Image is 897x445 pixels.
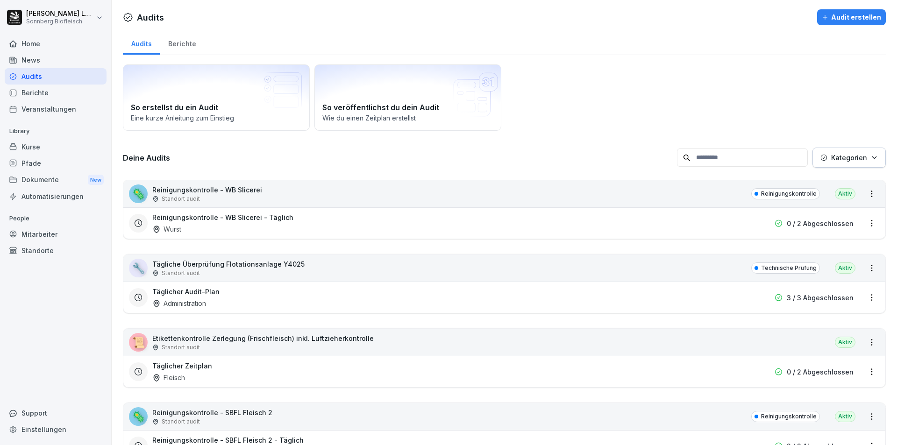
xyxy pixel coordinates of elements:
div: New [88,175,104,185]
p: 0 / 2 Abgeschlossen [787,367,854,377]
button: Kategorien [812,148,886,168]
a: Pfade [5,155,107,171]
div: Fleisch [152,373,185,382]
h1: Audits [137,11,164,24]
div: Aktiv [835,262,855,274]
a: Standorte [5,242,107,259]
h3: Deine Audits [123,153,672,163]
p: Kategorien [831,153,867,162]
div: Wurst [152,224,181,234]
div: Audit erstellen [822,12,881,22]
p: Standort audit [162,343,200,352]
a: News [5,52,107,68]
a: Automatisierungen [5,188,107,205]
div: Aktiv [835,188,855,199]
p: Reinigungskontrolle [761,412,817,421]
p: [PERSON_NAME] Lumetsberger [26,10,94,18]
p: 0 / 2 Abgeschlossen [787,219,854,228]
p: Technische Prüfung [761,264,817,272]
div: 🦠 [129,407,148,426]
a: Berichte [160,31,204,55]
div: 🔧 [129,259,148,277]
a: Veranstaltungen [5,101,107,117]
h2: So veröffentlichst du dein Audit [322,102,493,113]
div: Aktiv [835,337,855,348]
p: Etikettenkontrolle Zerlegung (Frischfleisch) inkl. Luftzieherkontrolle [152,333,374,343]
a: Audits [123,31,160,55]
h3: Täglicher Audit-Plan [152,287,220,297]
p: Sonnberg Biofleisch [26,18,94,25]
a: Kurse [5,139,107,155]
p: Reinigungskontrolle - WB Slicerei [152,185,262,195]
p: Reinigungskontrolle - SBFL Fleisch 2 [152,408,272,417]
div: Administration [152,298,206,308]
p: People [5,211,107,226]
div: Support [5,405,107,421]
a: Mitarbeiter [5,226,107,242]
p: Eine kurze Anleitung zum Einstieg [131,113,302,123]
a: Einstellungen [5,421,107,438]
a: DokumenteNew [5,171,107,189]
a: Audits [5,68,107,85]
p: Wie du einen Zeitplan erstellst [322,113,493,123]
div: Dokumente [5,171,107,189]
a: So erstellst du ein AuditEine kurze Anleitung zum Einstieg [123,64,310,131]
p: Library [5,124,107,139]
p: Reinigungskontrolle [761,190,817,198]
h3: Reinigungskontrolle - WB Slicerei - Täglich [152,212,293,222]
a: Berichte [5,85,107,101]
h3: Täglicher Zeitplan [152,361,212,371]
div: Aktiv [835,411,855,422]
div: 🦠 [129,184,148,203]
a: Home [5,35,107,52]
p: Standort audit [162,269,200,277]
p: 3 / 3 Abgeschlossen [787,293,854,303]
p: Standort audit [162,417,200,426]
h2: So erstellst du ein Audit [131,102,302,113]
div: 📜 [129,333,148,352]
h3: Reinigungskontrolle - SBFL Fleisch 2 - Täglich [152,435,304,445]
a: So veröffentlichst du dein AuditWie du einen Zeitplan erstellst [314,64,501,131]
p: Tägliche Überprüfung Flotationsanlage Y4025 [152,259,305,269]
p: Standort audit [162,195,200,203]
button: Audit erstellen [817,9,886,25]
